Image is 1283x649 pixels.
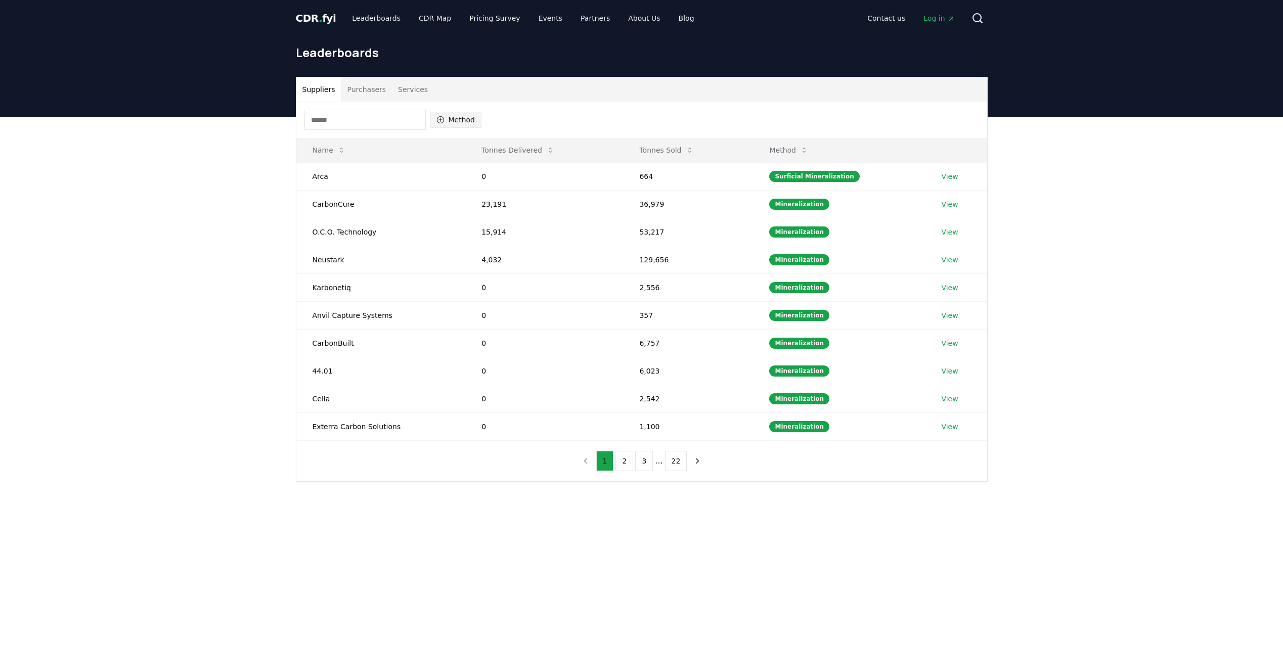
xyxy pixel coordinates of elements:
td: CarbonBuilt [296,329,466,357]
td: 36,979 [623,190,753,218]
button: Tonnes Sold [631,140,701,160]
span: Log in [923,13,955,23]
div: Mineralization [769,338,829,349]
a: View [941,310,958,320]
td: Neustark [296,246,466,273]
a: View [941,366,958,376]
td: 357 [623,301,753,329]
a: Contact us [859,9,913,27]
button: Services [392,77,434,102]
a: View [941,255,958,265]
div: Mineralization [769,282,829,293]
div: Mineralization [769,421,829,432]
a: View [941,394,958,404]
a: CDR Map [411,9,459,27]
a: Partners [572,9,618,27]
td: Exterra Carbon Solutions [296,412,466,440]
button: 22 [665,451,687,471]
a: View [941,338,958,348]
td: 664 [623,162,753,190]
nav: Main [859,9,963,27]
a: View [941,422,958,432]
a: View [941,227,958,237]
button: Suppliers [296,77,341,102]
a: Pricing Survey [461,9,528,27]
td: 4,032 [465,246,623,273]
button: Purchasers [341,77,392,102]
div: Surficial Mineralization [769,171,859,182]
span: CDR fyi [296,12,336,24]
td: 0 [465,357,623,385]
td: 6,757 [623,329,753,357]
div: Mineralization [769,199,829,210]
span: . [319,12,322,24]
td: CarbonCure [296,190,466,218]
li: ... [655,455,662,467]
div: Mineralization [769,393,829,404]
td: 2,542 [623,385,753,412]
td: 0 [465,301,623,329]
td: O.C.O. Technology [296,218,466,246]
td: 1,100 [623,412,753,440]
a: CDR.fyi [296,11,336,25]
a: Log in [915,9,963,27]
button: 1 [596,451,614,471]
div: Mineralization [769,226,829,238]
td: 0 [465,385,623,412]
td: 0 [465,329,623,357]
button: 3 [635,451,653,471]
td: 53,217 [623,218,753,246]
button: Method [761,140,816,160]
td: 0 [465,273,623,301]
a: View [941,171,958,181]
td: 0 [465,412,623,440]
td: Anvil Capture Systems [296,301,466,329]
td: 2,556 [623,273,753,301]
div: Mineralization [769,365,829,377]
button: 2 [615,451,633,471]
button: Name [304,140,353,160]
button: Method [430,112,482,128]
div: Mineralization [769,310,829,321]
td: 15,914 [465,218,623,246]
td: Arca [296,162,466,190]
h1: Leaderboards [296,44,988,61]
a: View [941,283,958,293]
a: Blog [671,9,702,27]
button: next page [689,451,706,471]
td: 23,191 [465,190,623,218]
td: 0 [465,162,623,190]
a: Events [530,9,570,27]
button: Tonnes Delivered [473,140,562,160]
nav: Main [344,9,702,27]
td: 44.01 [296,357,466,385]
td: 6,023 [623,357,753,385]
a: About Us [620,9,668,27]
td: 129,656 [623,246,753,273]
a: Leaderboards [344,9,409,27]
td: Karbonetiq [296,273,466,301]
td: Cella [296,385,466,412]
div: Mineralization [769,254,829,265]
a: View [941,199,958,209]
